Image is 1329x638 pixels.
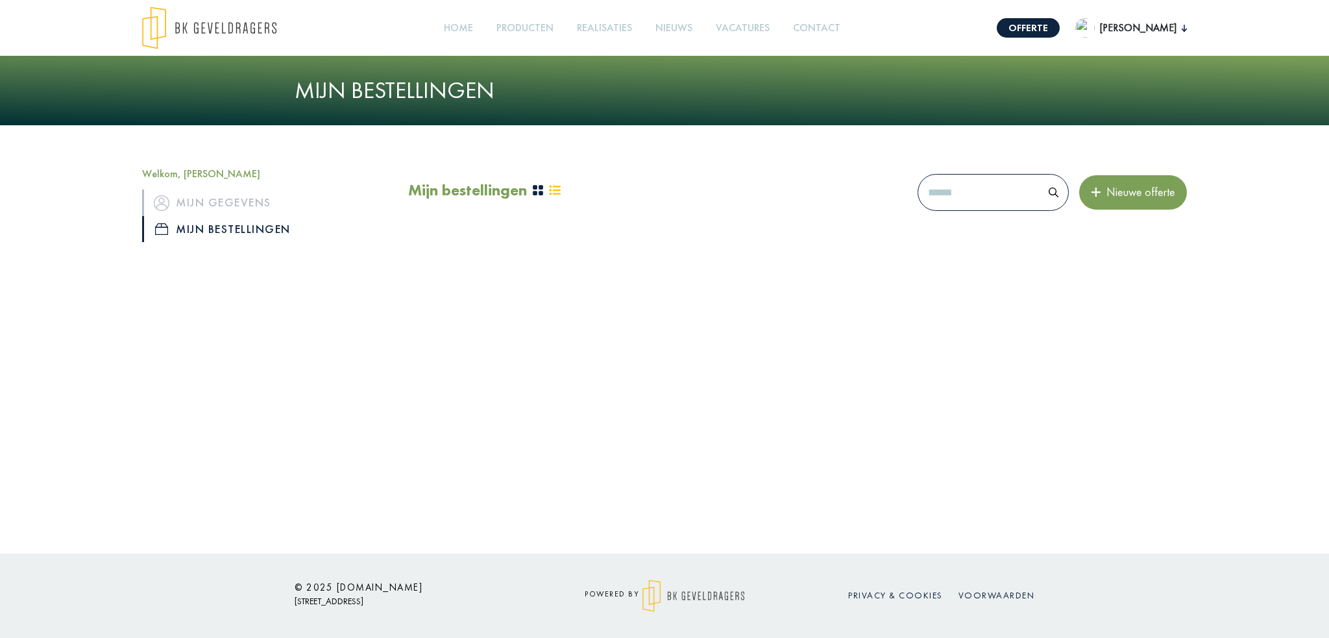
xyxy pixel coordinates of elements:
p: [STREET_ADDRESS] [295,593,528,609]
h1: Mijn bestellingen [295,77,1034,104]
img: undefined [1075,18,1095,38]
img: logo [642,580,744,612]
div: powered by [548,580,781,612]
img: icon [155,223,168,235]
img: logo [142,6,276,49]
img: icon [154,195,169,211]
a: Producten [491,14,559,43]
span: [PERSON_NAME] [1095,20,1182,36]
img: search.svg [1049,188,1058,197]
a: Realisaties [572,14,637,43]
a: iconMijn gegevens [142,190,389,215]
button: [PERSON_NAME] [1075,18,1187,38]
a: Vacatures [711,14,775,43]
h5: Welkom, [PERSON_NAME] [142,167,389,180]
a: Offerte [997,18,1060,38]
a: Nieuws [650,14,698,43]
button: Nieuwe offerte [1079,175,1187,209]
a: Voorwaarden [958,589,1035,601]
a: Privacy & cookies [848,589,943,601]
h2: Mijn bestellingen [408,181,527,200]
a: Home [439,14,478,43]
a: iconMijn bestellingen [142,216,389,242]
h6: © 2025 [DOMAIN_NAME] [295,582,528,593]
span: Nieuwe offerte [1101,184,1175,199]
a: Contact [788,14,846,43]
